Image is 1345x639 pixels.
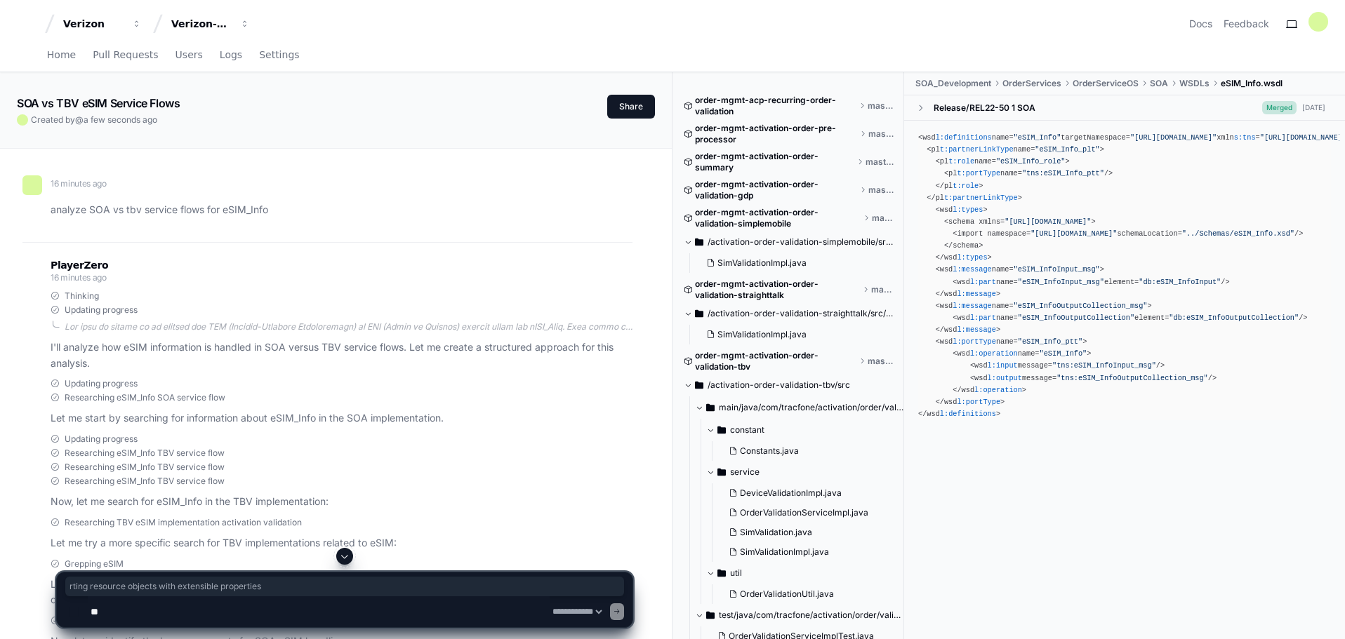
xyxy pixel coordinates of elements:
span: /activation-order-validation-tbv/src [708,379,850,391]
span: Users [175,51,203,59]
span: l:message [957,325,995,334]
span: l:input [988,361,1018,370]
button: SimValidation.java [723,523,896,542]
span: rting resource objects with extensible properties [69,581,620,592]
span: order-mgmt-activation-order-validation-simplemobile [695,207,861,229]
a: Settings [259,39,299,72]
span: /activation-order-validation-simplemobile/src/main/java/com/tracfone/activation/order/validation/... [708,236,894,248]
p: I'll analyze how eSIM information is handled in SOA versus TBV service flows. Let me create a str... [51,339,632,372]
svg: Directory [695,305,703,322]
span: Merged [1262,101,1297,114]
span: l:message [953,265,991,274]
span: master [871,284,894,295]
span: master [866,156,894,168]
svg: Directory [717,464,726,480]
svg: Directory [695,377,703,394]
span: order-mgmt-activation-order-validation-gdp [695,179,857,201]
button: Verizon-Clarify-Order-Management [166,11,256,36]
p: Now, let me search for eSIM_Info in the TBV implementation: [51,494,632,510]
span: Researching TBV eSIM implementation activation validation [65,517,302,528]
span: l:output [988,374,1022,382]
span: Created by [31,114,157,126]
span: OrderValidationServiceImpl.java [740,507,868,518]
span: t:partnerLinkType [944,194,1018,202]
span: master [868,128,894,140]
span: Constants.java [740,445,799,457]
span: SimValidationImpl.java [717,329,807,340]
span: t:partnerLinkType [940,145,1014,154]
span: Updating progress [65,378,138,389]
span: Researching eSIM_Info TBV service flow [65,448,225,459]
span: t:portType [957,169,1000,177]
span: "[URL][DOMAIN_NAME]" [1005,217,1091,226]
span: l:message [953,302,991,310]
span: main/java/com/tracfone/activation/order/validation/tbv [719,402,905,413]
span: master [868,356,894,367]
div: Release/REL22-50 1 SOA [934,102,1035,114]
svg: Directory [717,422,726,438]
span: "eSIM_Info_plt" [1035,145,1099,154]
div: [DATE] [1302,102,1325,113]
span: SimValidation.java [740,527,812,538]
app-text-character-animate: SOA vs TBV eSIM Service Flows [17,96,180,110]
span: l:operation [974,386,1022,394]
span: "tns:eSIM_InfoInput_msg" [1052,361,1156,370]
a: Home [47,39,76,72]
span: "eSIM_InfoOutputCollection" [1018,314,1134,322]
span: "eSIM_InfoOutputCollection_msg" [1014,302,1148,310]
span: Updating progress [65,304,138,316]
span: Pull Requests [93,51,158,59]
span: "[URL][DOMAIN_NAME]" [1130,133,1217,142]
span: Researching eSIM_Info TBV service flow [65,476,225,487]
span: master [872,213,894,224]
a: Pull Requests [93,39,158,72]
span: l:portType [953,337,996,346]
span: l:types [957,253,987,262]
span: Researching eSIM_Info TBV service flow [65,462,225,473]
svg: Directory [695,234,703,250]
button: OrderValidationServiceImpl.java [723,503,896,523]
a: Users [175,39,203,72]
a: Logs [220,39,242,72]
span: master [868,184,894,196]
span: t:role [953,182,979,190]
span: order-mgmt-activation-order-pre-processor [695,123,857,145]
button: /activation-order-validation-simplemobile/src/main/java/com/tracfone/activation/order/validation/... [684,231,894,253]
span: l:portType [957,398,1000,406]
span: "eSIM_Info_ptt" [1018,337,1082,346]
span: "tns:eSIM_Info_ptt" [1022,169,1104,177]
span: order-mgmt-acp-recurring-order-validation [695,95,856,117]
span: "[URL][DOMAIN_NAME]" [1031,229,1117,238]
span: order-mgmt-activation-order-validation-tbv [695,350,856,372]
span: "../Schemas/eSIM_Info.xsd" [1182,229,1294,238]
button: /activation-order-validation-straighttalk/src/main/java/com/tracfone/activation/order/validation/... [684,302,894,325]
span: t:role [948,157,974,166]
span: OrderServices [1002,78,1061,89]
span: WSDLs [1179,78,1210,89]
span: PlayerZero [51,261,108,269]
span: "eSIM_Info" [1040,349,1087,358]
span: l:types [953,206,983,214]
span: Updating progress [65,433,138,445]
div: Verizon-Clarify-Order-Management [171,17,232,31]
div: Lor ipsu do sitame co ad elitsed doe TEM (Incidid-Utlabore Etdoloremagn) al ENI (Admin ve Quisnos... [65,321,632,332]
span: @ [75,114,84,125]
button: Constants.java [723,441,896,461]
span: s:tns [1234,133,1256,142]
span: order-mgmt-activation-order-validation-straighttalk [695,278,860,301]
span: "eSIM_InfoInput_msg" [1018,278,1104,286]
span: l:message [957,290,995,298]
button: SimValidationImpl.java [701,325,885,344]
span: DeviceValidationImpl.java [740,487,842,499]
p: analyze SOA vs tbv service flows for eSIM_Info [51,202,632,218]
span: order-mgmt-activation-order-summary [695,151,854,173]
span: "db:eSIM_InfoOutputCollection" [1169,314,1299,322]
button: SimValidationImpl.java [723,542,896,562]
button: service [706,461,905,483]
span: OrderServiceOS [1073,78,1139,89]
button: Share [607,95,655,119]
button: SimValidationImpl.java [701,253,885,273]
span: Logs [220,51,242,59]
span: Settings [259,51,299,59]
span: "tns:eSIM_InfoOutputCollection_msg" [1056,374,1208,382]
